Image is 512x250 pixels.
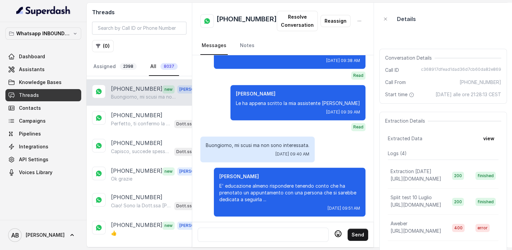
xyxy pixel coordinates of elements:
[452,172,464,180] span: 200
[5,102,81,114] a: Contacts
[239,37,256,55] a: Notes
[92,58,138,76] a: Assigned2398
[149,58,179,76] a: All8037
[111,167,162,175] p: [PHONE_NUMBER]
[5,50,81,63] a: Dashboard
[391,194,432,201] p: Split test 10 Luglio
[385,91,416,98] span: Start time
[111,120,172,127] p: Perfetto, ti confermo la chiamata per [DATE] alle 17:20! Un nostro segretario ti chiamerà per una...
[475,224,490,232] span: error
[385,118,428,124] span: Extraction Details
[5,128,81,140] a: Pipelines
[385,55,435,61] span: Conversation Details
[92,22,186,35] input: Search by Call ID or Phone Number
[177,167,215,175] span: [PERSON_NAME]
[111,139,162,147] p: [PHONE_NUMBER]
[19,143,48,150] span: Integrations
[397,15,416,23] p: Details
[348,229,368,241] button: Send
[92,8,186,16] h2: Threads
[162,167,175,175] span: new
[452,198,464,206] span: 200
[19,79,62,86] span: Knowledge Bases
[19,105,41,111] span: Contacts
[5,27,81,40] button: Whatsapp INBOUND Workspace
[391,176,441,182] span: [URL][DOMAIN_NAME]
[275,151,309,157] span: [DATE] 09:40 AM
[5,226,81,245] a: [PERSON_NAME]
[162,222,175,230] span: new
[5,115,81,127] a: Campaigns
[5,76,81,88] a: Knowledge Bases
[177,85,215,93] span: [PERSON_NAME]
[111,193,162,201] p: [PHONE_NUMBER]
[19,130,41,137] span: Pipelines
[5,141,81,153] a: Integrations
[200,37,228,55] a: Messages
[120,63,137,70] span: 2398
[111,111,162,119] p: [PHONE_NUMBER]
[391,202,441,208] span: [URL][DOMAIN_NAME]
[385,79,406,86] span: Call From
[388,135,422,142] span: Extracted Data
[111,221,162,230] p: [PHONE_NUMBER]
[92,40,114,52] button: (0)
[236,100,360,107] p: Le ha appena scritto la mia assistente [PERSON_NAME]
[177,222,215,230] span: [PERSON_NAME]
[11,232,19,239] text: AB
[160,63,178,70] span: 8037
[479,132,498,145] button: view
[5,89,81,101] a: Threads
[320,15,351,27] button: Reassign
[26,232,65,238] span: [PERSON_NAME]
[385,67,399,74] span: Call ID
[111,93,176,100] p: Buongiorno, mi scusi ma non sono interessata.
[16,5,71,16] img: light.svg
[19,169,52,176] span: Voices Library
[176,203,203,209] p: Dott.ssa [PERSON_NAME] AI
[111,148,172,155] p: Capisco, succede spesso quando il metabolismo rallenta o si blocca. Guarda, il Metodo FESPA è pro...
[111,85,162,93] p: [PHONE_NUMBER]
[19,118,46,124] span: Campaigns
[326,58,360,63] span: [DATE] 09:38 AM
[19,53,45,60] span: Dashboard
[351,123,365,131] span: Read
[206,142,309,149] p: Buongiorno, mi scusi ma non sono interessata.
[5,166,81,179] a: Voices Library
[92,58,186,76] nav: Tabs
[111,230,117,236] p: 👍
[176,148,203,155] p: Dott.ssa [PERSON_NAME] AI
[475,172,496,180] span: finished
[460,79,501,86] span: [PHONE_NUMBER]
[391,168,431,175] p: Extraction [DATE]
[452,224,465,232] span: 400
[391,220,407,227] p: Aweber
[16,29,70,38] p: Whatsapp INBOUND Workspace
[328,206,360,211] span: [DATE] 09:51 AM
[475,198,496,206] span: finished
[326,109,360,115] span: [DATE] 09:39 AM
[5,153,81,166] a: API Settings
[162,85,175,93] span: new
[111,202,172,209] p: Ciao! Sono la Dott.ssa [PERSON_NAME] del Metodo F.E.S.P.A., piacere di conoscerti! Certo, ti spie...
[19,156,48,163] span: API Settings
[277,11,318,31] button: Resolve Conversation
[19,92,39,99] span: Threads
[236,90,360,97] p: [PERSON_NAME]
[219,183,360,203] p: E' educazione almeno rispondere tenendo conto che ha prenotato un appuntamento con una persona ch...
[200,37,365,55] nav: Tabs
[219,173,360,180] p: [PERSON_NAME]
[217,14,277,28] h2: [PHONE_NUMBER]
[351,71,365,80] span: Read
[5,63,81,76] a: Assistants
[391,228,441,234] span: [URL][DOMAIN_NAME]
[388,150,498,157] p: Logs ( 4 )
[436,91,501,98] span: [DATE] alle ore 21:28:13 CEST
[421,67,501,74] span: c368917dfead1dad36d7cb60da82e869
[19,66,45,73] span: Assistants
[176,121,203,127] p: Dott.ssa [PERSON_NAME] AI
[111,175,132,182] p: Ok grazie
